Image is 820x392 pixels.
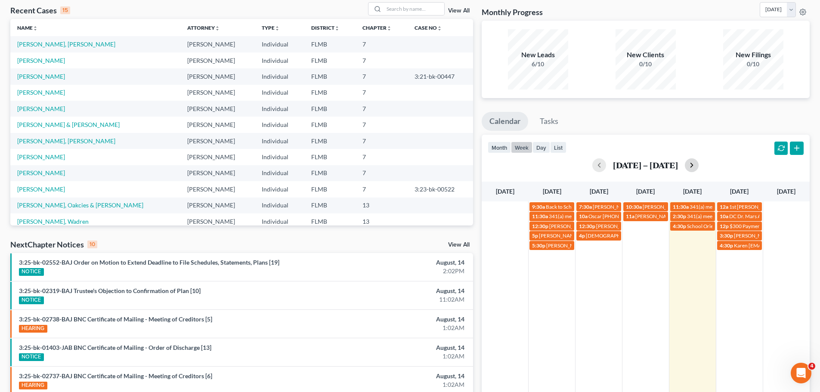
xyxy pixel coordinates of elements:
a: [PERSON_NAME] [17,57,65,64]
td: FLMB [304,181,356,197]
td: 7 [356,149,408,165]
td: 7 [356,133,408,149]
span: 3:30p [720,232,733,239]
div: NOTICE [19,296,44,304]
button: month [488,142,511,153]
span: [PERSON_NAME] [PHONE_NUMBER] [546,242,633,249]
a: [PERSON_NAME], Wadren [17,218,89,225]
a: View All [448,242,470,248]
td: [PERSON_NAME] [180,36,255,52]
span: [DATE] [496,188,514,195]
a: [PERSON_NAME] [17,105,65,112]
a: Calendar [482,112,528,131]
td: [PERSON_NAME] [180,213,255,229]
span: [PERSON_NAME] [PHONE_NUMBER] [539,232,626,239]
span: School Orientation - both girls; children cannot attend [687,223,808,229]
a: Chapterunfold_more [362,25,392,31]
span: 12a [720,204,728,210]
div: HEARING [19,325,47,333]
td: 7 [356,181,408,197]
div: New Leads [508,50,568,60]
td: FLMB [304,133,356,149]
td: [PERSON_NAME] [180,165,255,181]
td: Individual [255,198,304,213]
td: Individual [255,149,304,165]
div: 0/10 [723,60,783,68]
input: Search by name... [384,3,444,15]
td: 7 [356,36,408,52]
span: Oscar [PHONE_NUMBER] ([PERSON_NAME] will translate) [EMAIL_ADDRESS][DOMAIN_NAME] [588,213,809,219]
span: [DATE] [590,188,608,195]
div: 0/10 [616,60,676,68]
span: [DATE] [730,188,749,195]
a: [PERSON_NAME] & [PERSON_NAME] [17,121,120,128]
a: Tasks [532,112,566,131]
td: 3:21-bk-00447 [408,68,473,84]
div: 15 [60,6,70,14]
span: 4 [808,363,815,370]
td: [PERSON_NAME] [180,101,255,117]
a: [PERSON_NAME] [17,169,65,176]
td: Individual [255,52,304,68]
a: Typeunfold_more [262,25,280,31]
a: Case Nounfold_more [415,25,442,31]
div: HEARING [19,382,47,389]
span: 4:30p [673,223,686,229]
td: FLMB [304,36,356,52]
i: unfold_more [275,26,280,31]
td: Individual [255,213,304,229]
a: [PERSON_NAME] [17,89,65,96]
a: View All [448,8,470,14]
span: [DATE] [543,188,561,195]
span: 5p [532,232,538,239]
div: August, 14 [322,287,464,295]
span: 9:30a [532,204,545,210]
td: FLMB [304,101,356,117]
span: 4p [579,232,585,239]
span: 10a [720,213,728,219]
td: Individual [255,101,304,117]
a: [PERSON_NAME], Oakcies & [PERSON_NAME] [17,201,143,209]
a: 3:25-bk-02738-BAJ BNC Certificate of Mailing - Meeting of Creditors [5] [19,315,212,323]
td: FLMB [304,52,356,68]
span: [PERSON_NAME] [734,232,774,239]
span: [PERSON_NAME] [PHONE_NUMBER] [635,213,722,219]
span: [DEMOGRAPHIC_DATA][PERSON_NAME] [PHONE_NUMBER] [586,232,730,239]
div: Recent Cases [10,5,70,15]
div: August, 14 [322,258,464,267]
span: 341(a) meeting for [PERSON_NAME] & [PERSON_NAME] [690,204,818,210]
div: August, 14 [322,315,464,324]
td: [PERSON_NAME] [180,68,255,84]
div: NextChapter Notices [10,239,97,250]
div: 6/10 [508,60,568,68]
span: 12:30p [579,223,595,229]
span: [PERSON_NAME] [PHONE_NUMBER] [643,204,730,210]
span: 12:30p [532,223,548,229]
div: 10 [87,241,97,248]
td: FLMB [304,68,356,84]
td: [PERSON_NAME] [180,181,255,197]
td: [PERSON_NAME] [180,117,255,133]
td: FLMB [304,117,356,133]
a: 3:25-bk-02552-BAJ Order on Motion to Extend Deadline to File Schedules, Statements, Plans [19] [19,259,279,266]
div: NOTICE [19,353,44,361]
a: [PERSON_NAME] [17,185,65,193]
span: [DATE] [636,188,655,195]
td: 7 [356,68,408,84]
div: New Clients [616,50,676,60]
span: 341(a) meeting for [PERSON_NAME] [687,213,770,219]
a: [PERSON_NAME], [PERSON_NAME] [17,137,115,145]
span: 11:30a [532,213,548,219]
span: 341(a) meeting for [PERSON_NAME] [549,213,632,219]
button: list [550,142,566,153]
td: FLMB [304,149,356,165]
a: 3:25-bk-02319-BAJ Trustee's Objection to Confirmation of Plan [10] [19,287,201,294]
td: [PERSON_NAME] [180,198,255,213]
button: week [511,142,532,153]
td: FLMB [304,198,356,213]
div: New Filings [723,50,783,60]
td: Individual [255,133,304,149]
td: FLMB [304,213,356,229]
a: Attorneyunfold_more [187,25,220,31]
span: 11:30a [673,204,689,210]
